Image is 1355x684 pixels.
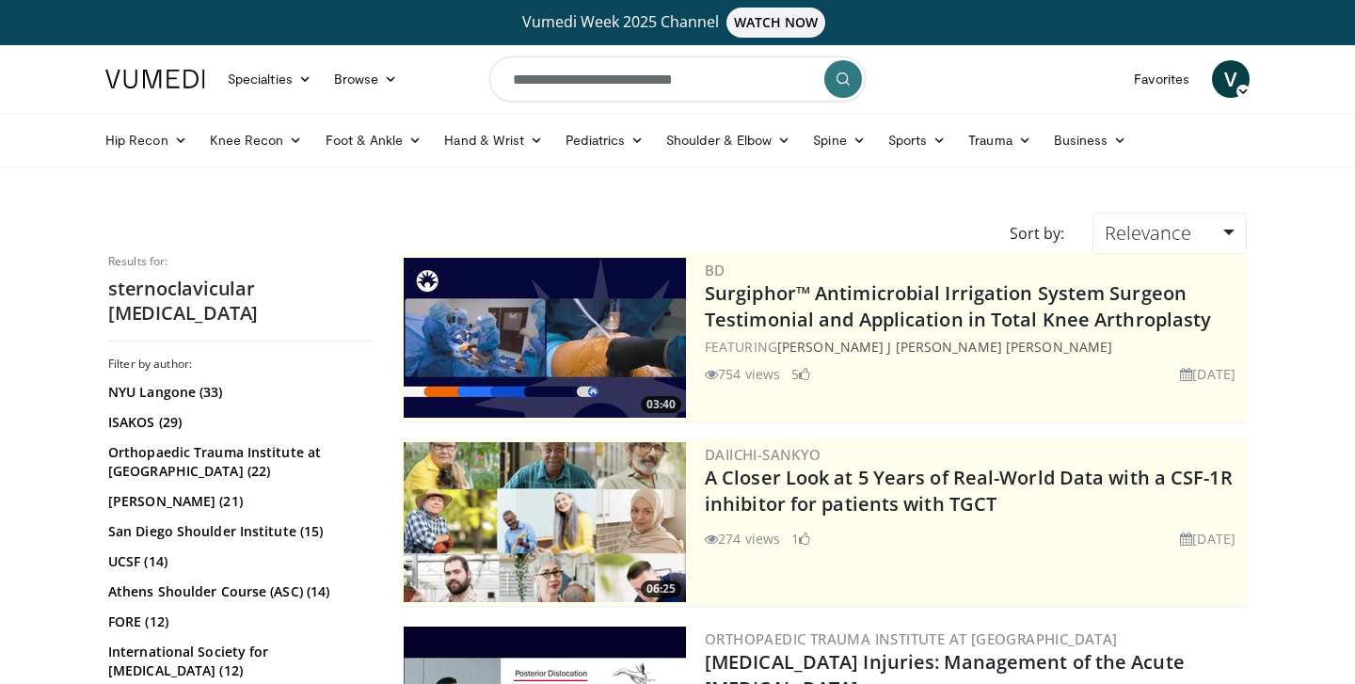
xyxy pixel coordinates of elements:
li: [DATE] [1180,529,1235,549]
a: Vumedi Week 2025 ChannelWATCH NOW [108,8,1247,38]
span: 03:40 [641,396,681,413]
span: 06:25 [641,581,681,597]
h3: Filter by author: [108,357,372,372]
a: Business [1043,121,1139,159]
li: [DATE] [1180,364,1235,384]
a: Sports [877,121,958,159]
a: San Diego Shoulder Institute (15) [108,522,367,541]
a: Shoulder & Elbow [655,121,802,159]
a: V [1212,60,1250,98]
a: [PERSON_NAME] J [PERSON_NAME] [PERSON_NAME] [777,338,1112,356]
a: International Society for [MEDICAL_DATA] (12) [108,643,367,680]
a: Daiichi-Sankyo [705,445,821,464]
a: Orthopaedic Trauma Institute at [GEOGRAPHIC_DATA] (22) [108,443,367,481]
a: [PERSON_NAME] (21) [108,492,367,511]
h2: sternoclavicular [MEDICAL_DATA] [108,277,372,326]
img: 70422da6-974a-44ac-bf9d-78c82a89d891.300x170_q85_crop-smart_upscale.jpg [404,258,686,418]
input: Search topics, interventions [489,56,866,102]
img: VuMedi Logo [105,70,205,88]
a: Trauma [957,121,1043,159]
span: WATCH NOW [726,8,826,38]
p: Results for: [108,254,372,269]
a: ISAKOS (29) [108,413,367,432]
a: Specialties [216,60,323,98]
li: 5 [791,364,810,384]
a: FORE (12) [108,612,367,631]
a: Browse [323,60,409,98]
a: NYU Langone (33) [108,383,367,402]
a: Favorites [1123,60,1201,98]
a: Surgiphor™ Antimicrobial Irrigation System Surgeon Testimonial and Application in Total Knee Arth... [705,280,1211,332]
a: UCSF (14) [108,552,367,571]
li: 274 views [705,529,780,549]
div: FEATURING [705,337,1243,357]
a: BD [705,261,725,279]
a: Athens Shoulder Course (ASC) (14) [108,582,367,601]
a: Relevance [1092,213,1247,254]
a: Pediatrics [554,121,655,159]
a: 03:40 [404,258,686,418]
li: 1 [791,529,810,549]
a: Spine [802,121,876,159]
a: Orthopaedic Trauma Institute at [GEOGRAPHIC_DATA] [705,629,1118,648]
img: 93c22cae-14d1-47f0-9e4a-a244e824b022.png.300x170_q85_crop-smart_upscale.jpg [404,442,686,602]
a: Foot & Ankle [314,121,434,159]
a: A Closer Look at 5 Years of Real-World Data with a CSF-1R inhibitor for patients with TGCT [705,465,1233,517]
a: 06:25 [404,442,686,602]
a: Knee Recon [199,121,314,159]
a: Hand & Wrist [433,121,554,159]
div: Sort by: [996,213,1078,254]
span: Relevance [1105,220,1191,246]
li: 754 views [705,364,780,384]
a: Hip Recon [94,121,199,159]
